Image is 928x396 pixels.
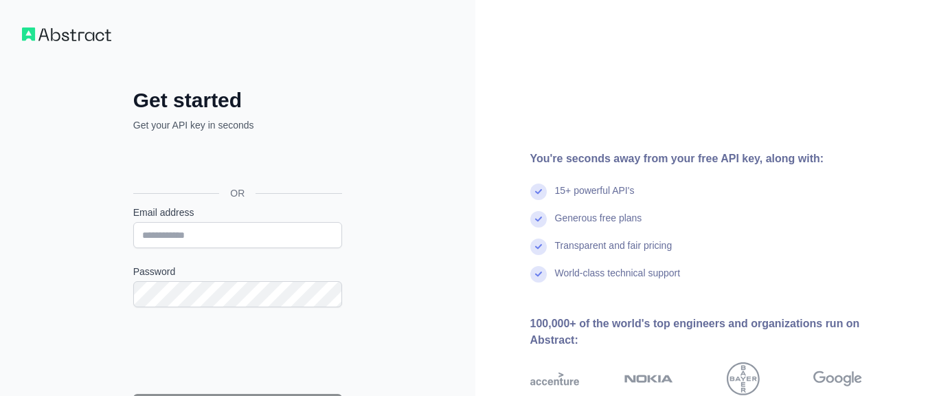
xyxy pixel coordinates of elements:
img: nokia [624,362,673,395]
img: google [813,362,862,395]
div: Transparent and fair pricing [555,239,672,266]
img: check mark [530,184,547,200]
div: 100,000+ of the world's top engineers and organizations run on Abstract: [530,316,907,349]
h2: Get started [133,88,342,113]
img: Workflow [22,27,111,41]
div: 15+ powerful API's [555,184,635,211]
p: Get your API key in seconds [133,118,342,132]
img: check mark [530,266,547,283]
img: accenture [530,362,579,395]
label: Password [133,265,342,278]
span: OR [219,186,256,200]
iframe: Sign in with Google Button [126,147,346,177]
div: World-class technical support [555,266,681,294]
img: bayer [727,362,760,395]
iframe: reCAPTCHA [133,324,342,377]
img: check mark [530,239,547,255]
label: Email address [133,206,342,219]
div: You're seconds away from your free API key, along with: [530,151,907,167]
img: check mark [530,211,547,228]
div: Generous free plans [555,211,642,239]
